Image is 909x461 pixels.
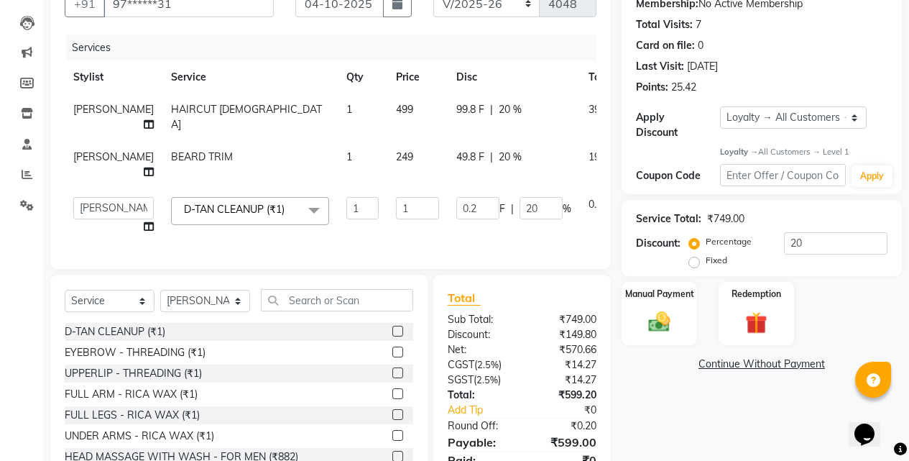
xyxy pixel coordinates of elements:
span: [PERSON_NAME] [73,103,154,116]
div: ₹0.20 [522,419,607,434]
span: | [490,102,493,117]
label: Manual Payment [625,288,694,301]
span: SGST [448,373,474,386]
span: 1 [346,103,352,116]
button: Apply [852,165,892,187]
div: 25.42 [671,80,696,95]
th: Stylist [65,61,162,93]
span: 1 [346,150,352,163]
span: Total [448,291,481,306]
span: HAIRCUT [DEMOGRAPHIC_DATA] [171,103,322,131]
label: Percentage [706,235,752,248]
div: Points: [636,80,668,95]
div: Net: [437,342,522,357]
div: Discount: [636,236,680,251]
div: EYEBROW - THREADING (₹1) [65,345,206,360]
input: Search or Scan [261,289,413,311]
span: D-TAN CLEANUP (₹1) [184,203,285,216]
div: [DATE] [687,59,718,74]
span: | [511,201,514,216]
div: 7 [696,17,701,32]
label: Redemption [732,288,781,301]
div: ₹749.00 [522,312,607,327]
div: FULL ARM - RICA WAX (₹1) [65,387,198,402]
span: 99.8 F [456,102,484,117]
img: _cash.svg [642,309,677,334]
th: Service [162,61,338,93]
span: 0.8 [589,198,602,211]
div: ₹149.80 [522,327,607,342]
input: Enter Offer / Coupon Code [720,164,846,186]
div: Card on file: [636,38,695,53]
span: F [499,201,505,216]
div: Round Off: [437,419,522,434]
div: Total: [437,388,522,403]
div: ₹599.00 [522,434,607,451]
span: 49.8 F [456,150,484,165]
span: [PERSON_NAME] [73,150,154,163]
span: 499 [396,103,413,116]
a: Continue Without Payment [624,357,899,372]
img: _gift.svg [739,309,774,336]
div: Total Visits: [636,17,693,32]
th: Total [580,61,622,93]
div: Discount: [437,327,522,342]
a: x [285,203,291,216]
div: Service Total: [636,211,701,227]
div: UPPERLIP - THREADING (₹1) [65,366,202,381]
strong: Loyalty → [720,147,758,157]
span: 399.2 [589,103,614,116]
div: All Customers → Level 1 [720,146,887,158]
span: 249 [396,150,413,163]
label: Fixed [706,254,727,267]
span: 20 % [499,150,522,165]
span: | [490,150,493,165]
div: Coupon Code [636,168,720,183]
span: 20 % [499,102,522,117]
a: Add Tip [437,403,536,418]
span: 2.5% [477,359,499,370]
div: Last Visit: [636,59,684,74]
th: Price [387,61,448,93]
div: ₹749.00 [707,211,744,227]
span: 2.5% [476,374,498,385]
span: CGST [448,358,474,371]
div: ₹570.66 [522,342,607,357]
span: % [563,201,571,216]
div: Services [66,35,607,61]
div: FULL LEGS - RICA WAX (₹1) [65,408,200,423]
div: D-TAN CLEANUP (₹1) [65,324,165,339]
div: Apply Discount [636,110,720,140]
iframe: chat widget [849,403,895,447]
div: ₹599.20 [522,388,607,403]
span: 199.2 [589,150,614,163]
th: Qty [338,61,387,93]
div: ( ) [437,373,522,388]
div: ( ) [437,357,522,373]
span: BEARD TRIM [171,150,233,163]
div: UNDER ARMS - RICA WAX (₹1) [65,429,214,444]
div: ₹14.27 [522,357,607,373]
div: 0 [698,38,703,53]
div: Sub Total: [437,312,522,327]
div: Payable: [437,434,522,451]
div: ₹0 [536,403,607,418]
th: Disc [448,61,580,93]
div: ₹14.27 [522,373,607,388]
